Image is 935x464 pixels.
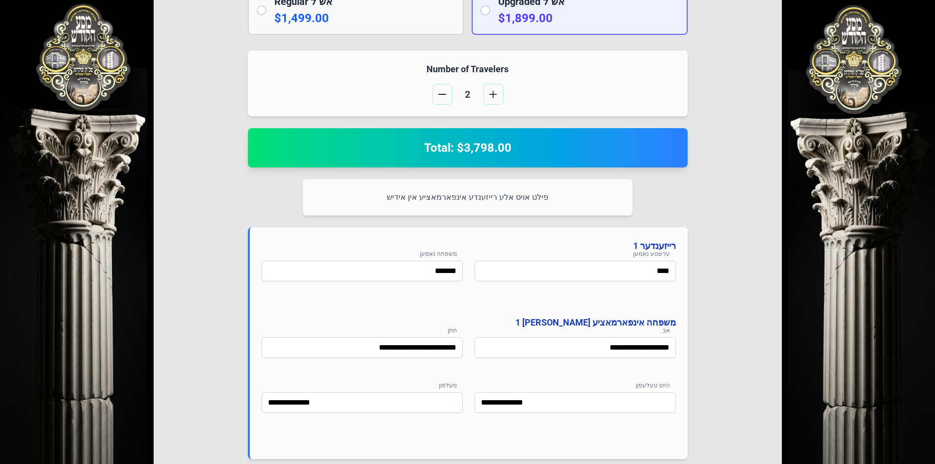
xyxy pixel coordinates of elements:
[456,87,480,101] span: 2
[262,239,676,253] h4: רייזענדער 1
[274,10,455,26] p: $1,499.00
[315,191,621,204] p: פילט אויס אלע רייזענדע אינפארמאציע אין אידיש
[260,62,676,76] h4: Number of Travelers
[262,316,676,329] h4: משפחה אינפארמאציע [PERSON_NAME] 1
[498,10,679,26] p: $1,899.00
[260,140,676,156] h2: Total: $3,798.00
